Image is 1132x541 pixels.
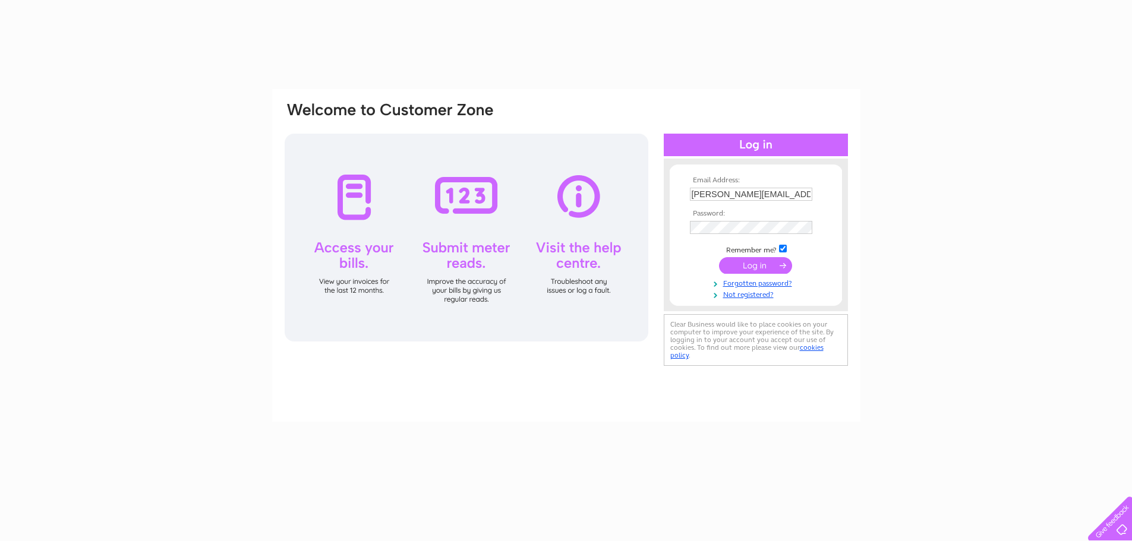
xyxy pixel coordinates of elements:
[687,210,825,218] th: Password:
[690,277,825,288] a: Forgotten password?
[719,257,792,274] input: Submit
[664,314,848,366] div: Clear Business would like to place cookies on your computer to improve your experience of the sit...
[687,243,825,255] td: Remember me?
[799,223,808,232] img: npw-badge-icon-locked.svg
[799,189,808,199] img: npw-badge-icon-locked.svg
[670,343,824,359] a: cookies policy
[690,288,825,299] a: Not registered?
[687,176,825,185] th: Email Address:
